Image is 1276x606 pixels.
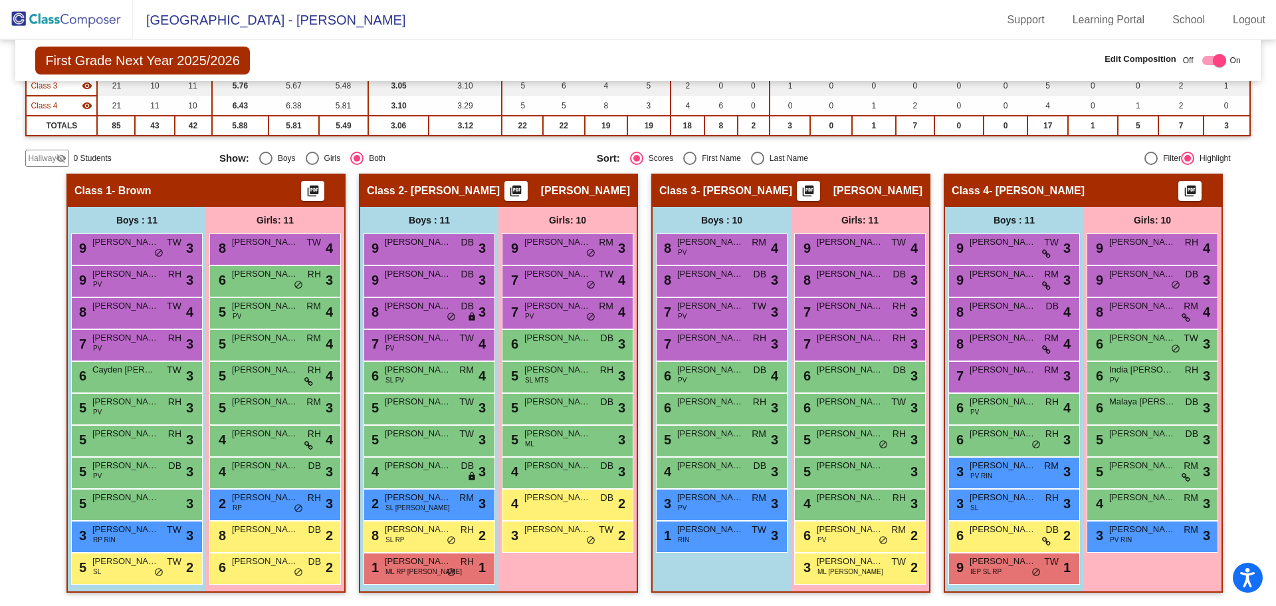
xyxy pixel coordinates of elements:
[1027,76,1068,96] td: 5
[1203,238,1210,258] span: 4
[585,76,628,96] td: 4
[1105,53,1176,66] span: Edit Composition
[896,96,934,116] td: 2
[997,9,1055,31] a: Support
[618,302,625,322] span: 4
[1044,267,1059,281] span: RM
[800,337,811,351] span: 7
[585,116,628,136] td: 19
[896,76,934,96] td: 0
[461,267,474,281] span: DB
[92,363,159,377] span: Cayden [PERSON_NAME]
[797,181,820,201] button: Print Students Details
[771,270,778,290] span: 3
[97,96,135,116] td: 21
[306,299,321,313] span: RM
[1044,363,1059,377] span: RM
[175,116,212,136] td: 42
[1186,267,1198,281] span: DB
[135,96,174,116] td: 11
[215,273,226,287] span: 6
[82,80,92,91] mat-icon: visibility
[447,312,456,323] span: do_not_disturb_alt
[74,184,112,198] span: Class 1
[1204,96,1250,116] td: 0
[368,337,379,351] span: 7
[459,331,474,345] span: TW
[1183,55,1194,67] span: Off
[817,299,883,313] span: [PERSON_NAME]
[175,96,212,116] td: 10
[508,337,518,351] span: 6
[984,116,1028,136] td: 0
[945,207,1083,233] div: Boys : 11
[817,235,883,249] span: [PERSON_NAME]
[791,207,929,233] div: Girls: 11
[1171,280,1180,291] span: do_not_disturb_alt
[28,152,56,164] span: Hallway
[76,305,86,319] span: 8
[585,96,628,116] td: 8
[478,366,486,386] span: 4
[1063,302,1071,322] span: 4
[970,267,1036,281] span: [PERSON_NAME][MEDICAL_DATA]
[600,363,613,377] span: RH
[508,241,518,255] span: 9
[810,116,852,136] td: 0
[524,299,591,313] span: [PERSON_NAME]
[618,238,625,258] span: 3
[800,184,816,203] mat-icon: picture_as_pdf
[953,241,964,255] span: 9
[800,241,811,255] span: 9
[308,267,321,281] span: RH
[810,76,852,96] td: 0
[26,116,97,136] td: TOTALS
[601,331,613,345] span: DB
[215,337,226,351] span: 5
[1185,235,1198,249] span: RH
[618,334,625,354] span: 3
[319,152,341,164] div: Girls
[599,235,613,249] span: RM
[543,96,585,116] td: 5
[1068,116,1118,136] td: 1
[1093,273,1103,287] span: 9
[764,152,808,164] div: Last Name
[319,116,368,136] td: 5.49
[524,331,591,345] span: [PERSON_NAME]
[678,311,687,321] span: PV
[770,116,811,136] td: 3
[586,248,595,259] span: do_not_disturb_alt
[232,235,298,249] span: [PERSON_NAME]
[93,279,102,289] span: PV
[752,299,766,313] span: TW
[1158,76,1204,96] td: 2
[368,305,379,319] span: 8
[953,337,964,351] span: 8
[186,238,193,258] span: 3
[301,181,324,201] button: Print Students Details
[618,366,625,386] span: 3
[754,267,766,281] span: DB
[599,267,613,281] span: TW
[1118,116,1159,136] td: 5
[752,235,766,249] span: RM
[627,76,671,96] td: 5
[294,280,303,291] span: do_not_disturb_alt
[738,116,770,136] td: 2
[135,76,174,96] td: 10
[232,299,298,313] span: [PERSON_NAME]
[502,116,543,136] td: 22
[268,96,320,116] td: 6.38
[467,312,477,323] span: lock
[643,152,673,164] div: Scores
[704,116,738,136] td: 8
[671,116,704,136] td: 18
[26,96,97,116] td: No teacher - McKenzie
[817,363,883,377] span: [PERSON_NAME]
[92,299,159,313] span: [PERSON_NAME]
[704,96,738,116] td: 6
[627,116,671,136] td: 19
[543,116,585,136] td: 22
[429,96,502,116] td: 3.29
